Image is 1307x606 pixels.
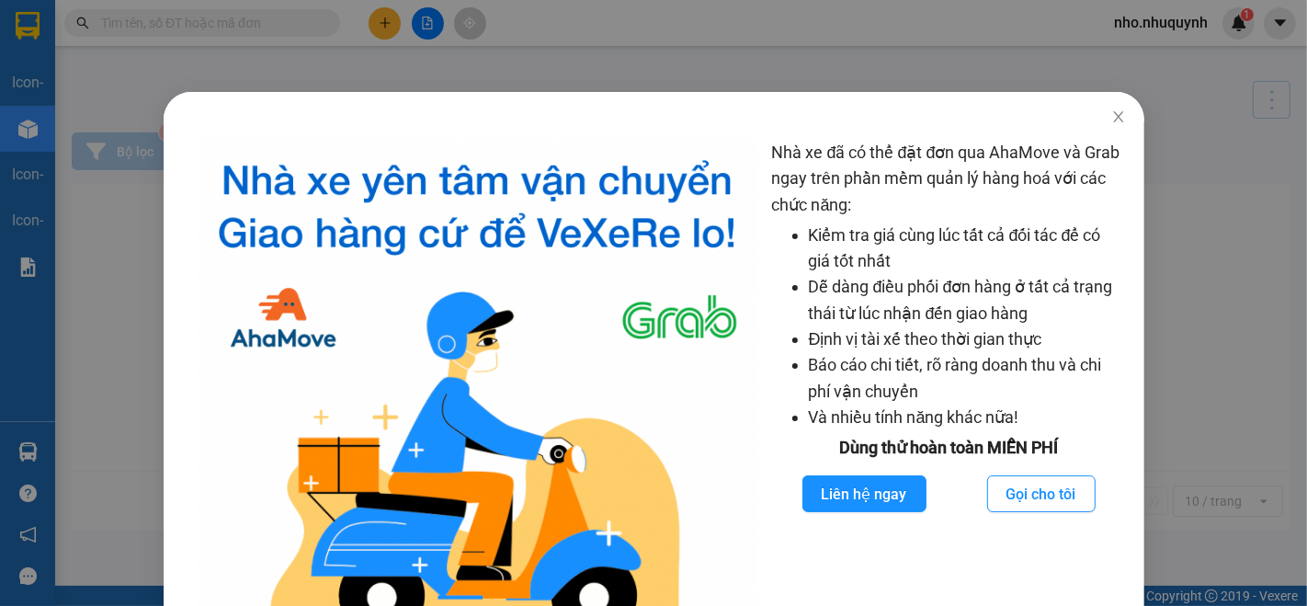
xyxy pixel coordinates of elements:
button: Liên hệ ngay [801,475,926,512]
span: close [1110,109,1125,124]
button: Gọi cho tôi [986,475,1095,512]
div: Dùng thử hoàn toàn MIỄN PHÍ [771,435,1125,461]
button: Close [1092,92,1143,143]
li: Báo cáo chi tiết, rõ ràng doanh thu và chi phí vận chuyển [808,352,1125,405]
li: Và nhiều tính năng khác nữa! [808,405,1125,430]
span: Liên hệ ngay [821,483,906,506]
li: Kiểm tra giá cùng lúc tất cả đối tác để có giá tốt nhất [808,223,1125,275]
span: Gọi cho tôi [1006,483,1075,506]
li: Dễ dàng điều phối đơn hàng ở tất cả trạng thái từ lúc nhận đến giao hàng [808,274,1125,326]
li: Định vị tài xế theo thời gian thực [808,326,1125,352]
